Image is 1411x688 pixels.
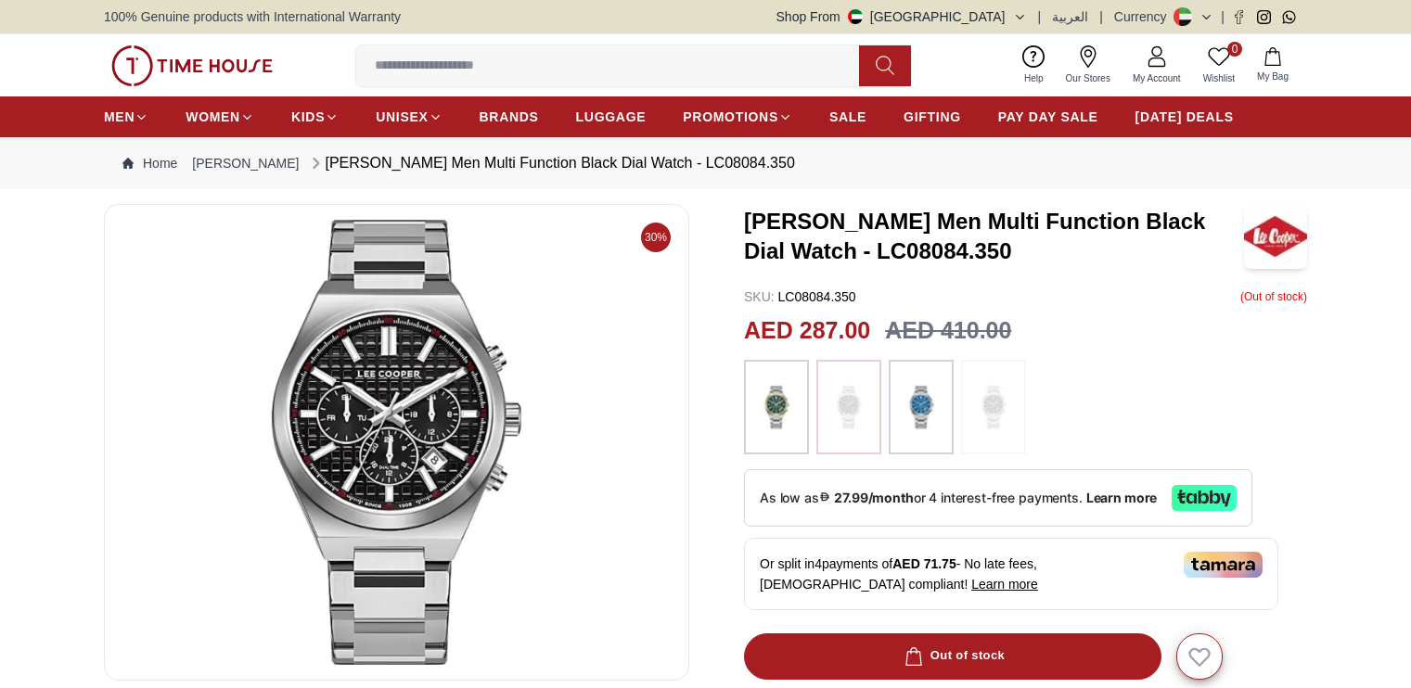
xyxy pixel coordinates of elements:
[376,108,428,126] span: UNISEX
[904,108,961,126] span: GIFTING
[1052,7,1088,26] button: العربية
[904,100,961,134] a: GIFTING
[1017,71,1051,85] span: Help
[744,287,856,306] p: LC08084.350
[186,108,240,126] span: WOMEN
[376,100,442,134] a: UNISEX
[744,207,1244,266] h3: [PERSON_NAME] Men Multi Function Black Dial Watch - LC08084.350
[998,100,1098,134] a: PAY DAY SALE
[1221,7,1225,26] span: |
[1125,71,1188,85] span: My Account
[576,108,647,126] span: LUGGAGE
[1135,108,1234,126] span: [DATE] DEALS
[1257,10,1271,24] a: Instagram
[753,369,800,445] img: ...
[1282,10,1296,24] a: Whatsapp
[1099,7,1103,26] span: |
[744,289,775,304] span: SKU :
[120,220,673,665] img: LEE COOPER Men Multi Function Dark Green Dial Watch - LC08084.270
[291,100,339,134] a: KIDS
[1058,71,1118,85] span: Our Stores
[1246,44,1300,87] button: My Bag
[1184,552,1263,578] img: Tamara
[826,369,872,445] img: ...
[1240,287,1307,306] p: ( Out of stock )
[1244,204,1307,269] img: LEE COOPER Men Multi Function Black Dial Watch - LC08084.350
[104,7,401,26] span: 100% Genuine products with International Warranty
[111,45,273,86] img: ...
[104,100,148,134] a: MEN
[1013,42,1055,89] a: Help
[970,369,1017,445] img: ...
[186,100,254,134] a: WOMEN
[1038,7,1042,26] span: |
[892,556,956,571] span: AED 71.75
[971,577,1038,592] span: Learn more
[744,538,1278,610] div: Or split in 4 payments of - No late fees, [DEMOGRAPHIC_DATA] compliant!
[683,108,778,126] span: PROMOTIONS
[998,108,1098,126] span: PAY DAY SALE
[1192,42,1246,89] a: 0Wishlist
[291,108,325,126] span: KIDS
[122,154,177,172] a: Home
[1135,100,1234,134] a: [DATE] DEALS
[898,369,944,445] img: ...
[641,223,671,252] span: 30%
[576,100,647,134] a: LUGGAGE
[829,108,866,126] span: SALE
[1114,7,1174,26] div: Currency
[848,9,863,24] img: United Arab Emirates
[744,313,870,349] h2: AED 287.00
[776,7,1027,26] button: Shop From[GEOGRAPHIC_DATA]
[1250,70,1296,83] span: My Bag
[480,108,539,126] span: BRANDS
[480,100,539,134] a: BRANDS
[1232,10,1246,24] a: Facebook
[307,152,795,174] div: [PERSON_NAME] Men Multi Function Black Dial Watch - LC08084.350
[104,137,1307,189] nav: Breadcrumb
[1227,42,1242,57] span: 0
[1196,71,1242,85] span: Wishlist
[683,100,792,134] a: PROMOTIONS
[192,154,299,172] a: [PERSON_NAME]
[829,100,866,134] a: SALE
[885,313,1011,349] h3: AED 410.00
[1055,42,1122,89] a: Our Stores
[104,108,135,126] span: MEN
